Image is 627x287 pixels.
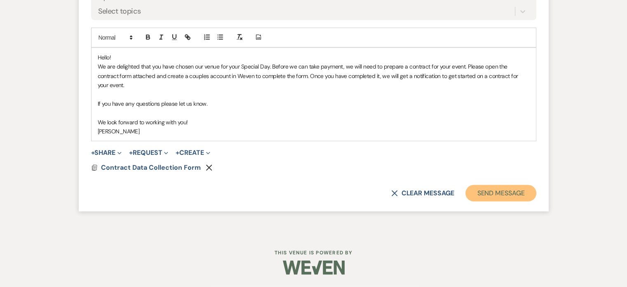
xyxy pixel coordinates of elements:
span: + [91,149,95,156]
div: Select topics [98,6,141,17]
button: Share [91,149,122,156]
p: We look forward to working with you! [98,118,530,127]
span: Contract Data Collection Form [101,163,201,172]
button: Clear message [391,190,454,197]
button: Contract Data Collection Form [101,163,203,173]
p: We are delighted that you have chosen our venue for your Special Day. Before we can take payment,... [98,62,530,90]
p: If you have any questions please let us know. [98,99,530,108]
button: Send Message [465,185,536,202]
p: Hello! [98,53,530,62]
img: Weven Logo [283,253,345,282]
span: + [176,149,179,156]
span: + [129,149,133,156]
button: Create [176,149,210,156]
p: [PERSON_NAME] [98,127,530,136]
button: Request [129,149,168,156]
